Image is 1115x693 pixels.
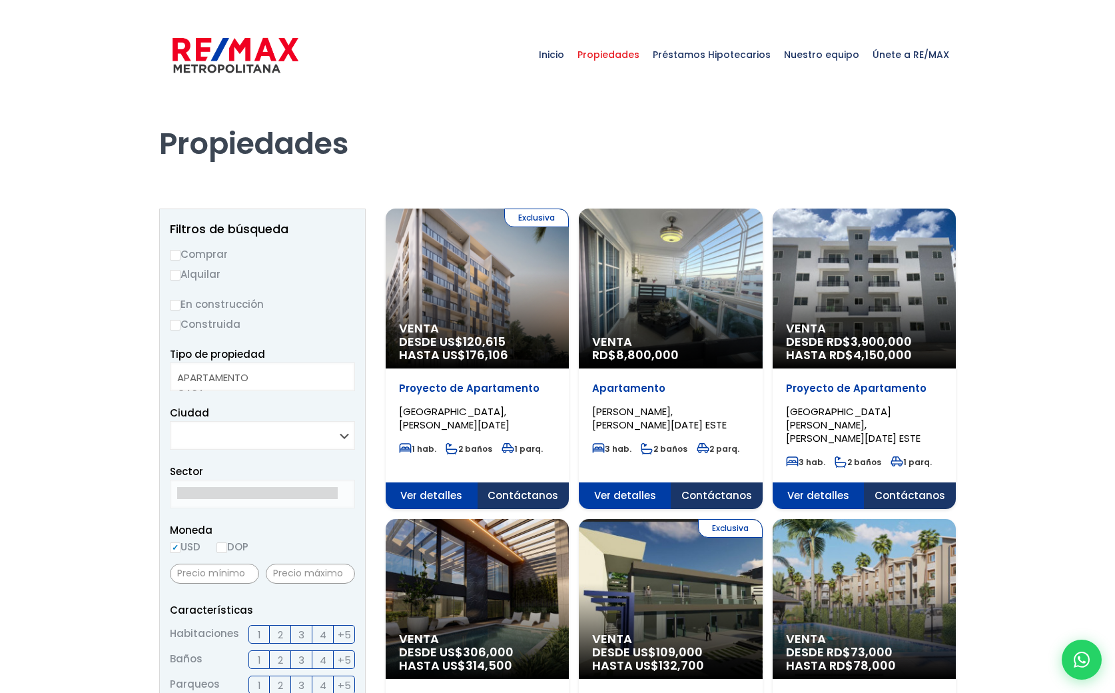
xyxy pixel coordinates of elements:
span: RD$ [592,346,679,363]
span: 2 [278,652,283,668]
span: Venta [786,632,942,646]
span: 120,615 [463,333,506,350]
span: Exclusiva [698,519,763,538]
span: Préstamos Hipotecarios [646,35,777,75]
span: Nuestro equipo [777,35,866,75]
span: Contáctanos [864,482,956,509]
label: Alquilar [170,266,355,283]
span: 4,150,000 [853,346,912,363]
span: Tipo de propiedad [170,347,265,361]
span: +5 [338,626,351,643]
label: Construida [170,316,355,333]
span: 314,500 [466,657,512,674]
a: Nuestro equipo [777,21,866,88]
input: DOP [216,542,227,553]
span: DESDE US$ [399,646,556,672]
span: 132,700 [659,657,704,674]
span: +5 [338,652,351,668]
span: Contáctanos [671,482,763,509]
span: 3 [298,652,304,668]
span: 2 baños [835,456,881,468]
a: Inicio [532,21,571,88]
span: HASTA RD$ [786,659,942,672]
span: Venta [592,632,749,646]
label: USD [170,538,200,555]
input: Comprar [170,250,181,261]
input: Precio máximo [266,564,355,584]
span: 3 [298,626,304,643]
span: [PERSON_NAME], [PERSON_NAME][DATE] ESTE [592,404,727,432]
span: HASTA US$ [399,348,556,362]
span: Venta [786,322,942,335]
span: 1 [258,626,261,643]
span: Únete a RE/MAX [866,35,956,75]
span: 1 parq. [891,456,932,468]
label: DOP [216,538,248,555]
a: Venta RD$8,800,000 Apartamento [PERSON_NAME], [PERSON_NAME][DATE] ESTE 3 hab. 2 baños 2 parq. Ver... [579,209,762,509]
span: Sector [170,464,203,478]
span: Venta [399,632,556,646]
span: Ver detalles [773,482,865,509]
span: 73,000 [851,644,893,660]
span: Ver detalles [579,482,671,509]
span: 1 parq. [502,443,543,454]
span: Contáctanos [478,482,569,509]
span: Moneda [170,522,355,538]
span: Habitaciones [170,625,239,644]
span: 2 baños [446,443,492,454]
span: Venta [399,322,556,335]
span: Ver detalles [386,482,478,509]
span: Exclusiva [504,209,569,227]
span: DESDE US$ [592,646,749,672]
p: Apartamento [592,382,749,395]
span: Propiedades [571,35,646,75]
a: Únete a RE/MAX [866,21,956,88]
span: 3 hab. [786,456,825,468]
a: RE/MAX Metropolitana [173,21,298,88]
p: Proyecto de Apartamento [399,382,556,395]
span: HASTA RD$ [786,348,942,362]
a: Venta DESDE RD$3,900,000 HASTA RD$4,150,000 Proyecto de Apartamento [GEOGRAPHIC_DATA][PERSON_NAME... [773,209,956,509]
span: 2 baños [641,443,687,454]
span: 4 [320,652,326,668]
span: Venta [592,335,749,348]
span: 78,000 [853,657,896,674]
input: Precio mínimo [170,564,259,584]
span: Ciudad [170,406,209,420]
h1: Propiedades [159,89,956,162]
span: 3 hab. [592,443,631,454]
a: Propiedades [571,21,646,88]
p: Características [170,602,355,618]
span: HASTA US$ [399,659,556,672]
span: Baños [170,650,202,669]
label: Comprar [170,246,355,263]
span: [GEOGRAPHIC_DATA], [PERSON_NAME][DATE] [399,404,510,432]
span: 4 [320,626,326,643]
h2: Filtros de búsqueda [170,223,355,236]
span: 3,900,000 [851,333,912,350]
p: Proyecto de Apartamento [786,382,942,395]
option: CASA [177,385,338,400]
span: 8,800,000 [616,346,679,363]
span: 2 [278,626,283,643]
span: Inicio [532,35,571,75]
span: DESDE RD$ [786,335,942,362]
input: Construida [170,320,181,331]
span: [GEOGRAPHIC_DATA][PERSON_NAME], [PERSON_NAME][DATE] ESTE [786,404,921,445]
label: En construcción [170,296,355,313]
span: 1 hab. [399,443,436,454]
span: 2 parq. [697,443,739,454]
option: APARTAMENTO [177,370,338,385]
span: 109,000 [656,644,703,660]
input: En construcción [170,300,181,311]
span: DESDE RD$ [786,646,942,672]
span: 1 [258,652,261,668]
span: DESDE US$ [399,335,556,362]
span: HASTA US$ [592,659,749,672]
a: Préstamos Hipotecarios [646,21,777,88]
span: 306,000 [463,644,514,660]
input: Alquilar [170,270,181,281]
a: Exclusiva Venta DESDE US$120,615 HASTA US$176,106 Proyecto de Apartamento [GEOGRAPHIC_DATA], [PER... [386,209,569,509]
img: remax-metropolitana-logo [173,35,298,75]
span: 176,106 [466,346,508,363]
